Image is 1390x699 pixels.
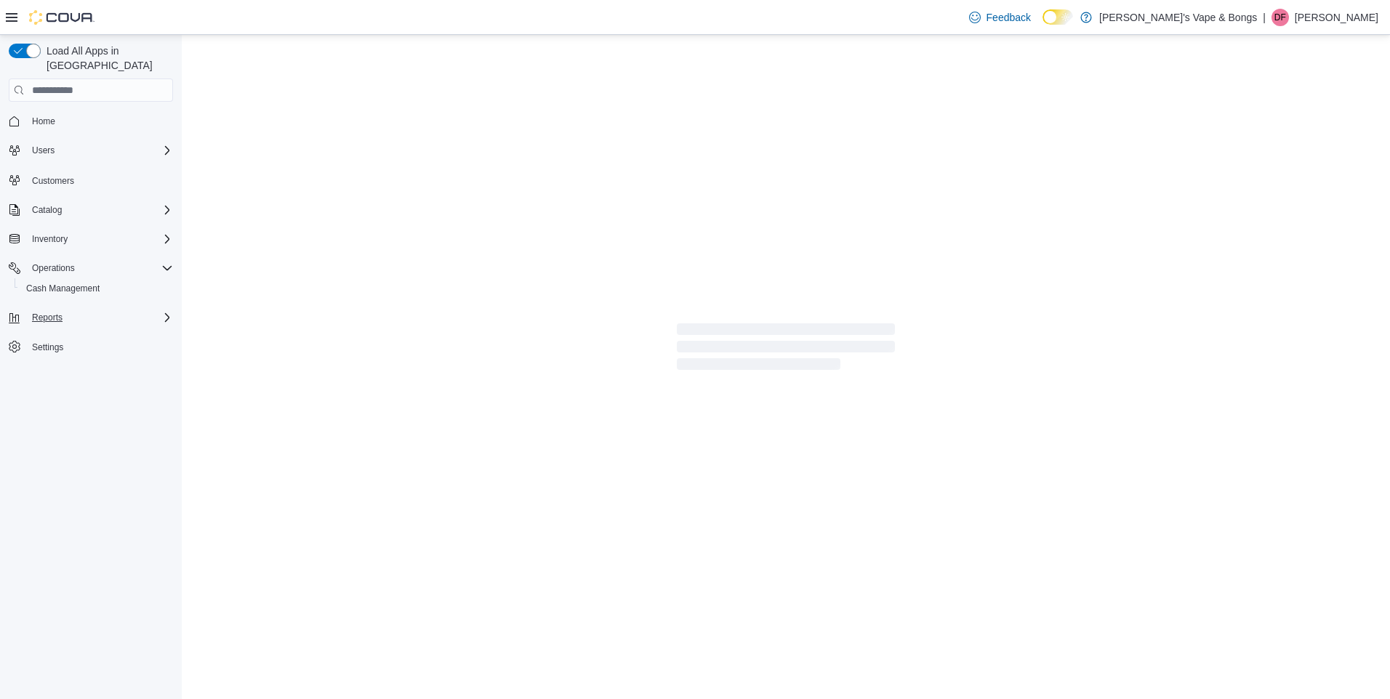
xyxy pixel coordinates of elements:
[26,112,173,130] span: Home
[987,10,1031,25] span: Feedback
[20,280,105,297] a: Cash Management
[677,326,895,373] span: Loading
[3,229,179,249] button: Inventory
[3,140,179,161] button: Users
[963,3,1037,32] a: Feedback
[9,105,173,395] nav: Complex example
[26,230,73,248] button: Inventory
[1295,9,1378,26] p: [PERSON_NAME]
[3,307,179,328] button: Reports
[20,280,173,297] span: Cash Management
[26,201,68,219] button: Catalog
[26,259,173,277] span: Operations
[26,259,81,277] button: Operations
[32,204,62,216] span: Catalog
[26,283,100,294] span: Cash Management
[29,10,95,25] img: Cova
[26,142,173,159] span: Users
[1274,9,1286,26] span: DF
[3,110,179,132] button: Home
[3,258,179,278] button: Operations
[3,200,179,220] button: Catalog
[1263,9,1266,26] p: |
[26,171,173,189] span: Customers
[32,342,63,353] span: Settings
[32,262,75,274] span: Operations
[26,230,173,248] span: Inventory
[26,172,80,190] a: Customers
[32,233,68,245] span: Inventory
[26,142,60,159] button: Users
[32,116,55,127] span: Home
[15,278,179,299] button: Cash Management
[32,145,55,156] span: Users
[3,336,179,357] button: Settings
[41,44,173,73] span: Load All Apps in [GEOGRAPHIC_DATA]
[26,201,173,219] span: Catalog
[26,309,173,326] span: Reports
[32,312,63,323] span: Reports
[26,113,61,130] a: Home
[1272,9,1289,26] div: Dawna Fuller
[32,175,74,187] span: Customers
[3,169,179,190] button: Customers
[26,309,68,326] button: Reports
[1042,9,1073,25] input: Dark Mode
[1099,9,1257,26] p: [PERSON_NAME]'s Vape & Bongs
[26,338,173,356] span: Settings
[26,339,69,356] a: Settings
